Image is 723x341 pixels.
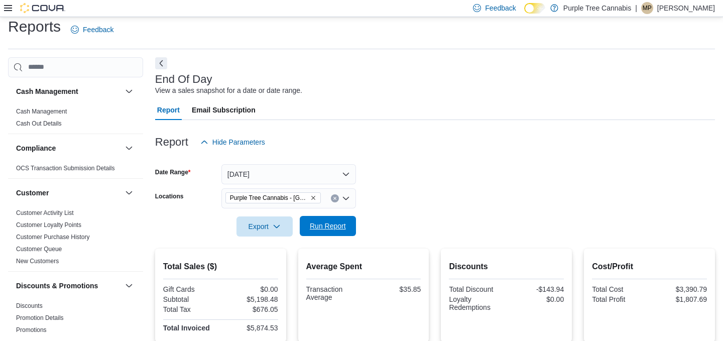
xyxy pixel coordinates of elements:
[123,187,135,199] button: Customer
[16,281,121,291] button: Discounts & Promotions
[641,2,653,14] div: Matt Piotrowicz
[163,324,210,332] strong: Total Invoiced
[306,285,361,301] div: Transaction Average
[509,285,564,293] div: -$143.94
[155,57,167,69] button: Next
[310,221,346,231] span: Run Report
[16,188,121,198] button: Customer
[163,261,278,273] h2: Total Sales ($)
[366,285,421,293] div: $35.85
[643,2,652,14] span: MP
[592,261,707,273] h2: Cost/Profit
[449,285,504,293] div: Total Discount
[310,195,316,201] button: Remove Purple Tree Cannabis - Toronto from selection in this group
[16,246,62,253] a: Customer Queue
[157,100,180,120] span: Report
[8,105,143,134] div: Cash Management
[509,295,564,303] div: $0.00
[16,86,121,96] button: Cash Management
[222,295,278,303] div: $5,198.48
[83,25,113,35] span: Feedback
[449,295,504,311] div: Loyalty Redemptions
[524,3,545,14] input: Dark Mode
[16,120,62,127] a: Cash Out Details
[16,107,67,116] span: Cash Management
[16,326,47,334] span: Promotions
[485,3,516,13] span: Feedback
[563,2,631,14] p: Purple Tree Cannabis
[8,162,143,178] div: Compliance
[16,221,81,229] a: Customer Loyalty Points
[306,261,421,273] h2: Average Spent
[163,305,218,313] div: Total Tax
[67,20,117,40] a: Feedback
[16,233,90,241] span: Customer Purchase History
[155,168,191,176] label: Date Range
[16,143,56,153] h3: Compliance
[155,73,212,85] h3: End Of Day
[230,193,308,203] span: Purple Tree Cannabis - [GEOGRAPHIC_DATA]
[8,300,143,340] div: Discounts & Promotions
[449,261,564,273] h2: Discounts
[16,245,62,253] span: Customer Queue
[155,192,184,200] label: Locations
[123,142,135,154] button: Compliance
[16,302,43,309] a: Discounts
[196,132,269,152] button: Hide Parameters
[163,295,218,303] div: Subtotal
[163,285,218,293] div: Gift Cards
[236,216,293,237] button: Export
[16,165,115,172] a: OCS Transaction Submission Details
[243,216,287,237] span: Export
[222,324,278,332] div: $5,874.53
[16,234,90,241] a: Customer Purchase History
[16,108,67,115] a: Cash Management
[20,3,65,13] img: Cova
[16,258,59,265] a: New Customers
[155,85,302,96] div: View a sales snapshot for a date or date range.
[657,2,715,14] p: [PERSON_NAME]
[16,326,47,333] a: Promotions
[8,17,61,37] h1: Reports
[16,314,64,322] span: Promotion Details
[123,280,135,292] button: Discounts & Promotions
[592,285,647,293] div: Total Cost
[652,285,707,293] div: $3,390.79
[221,164,356,184] button: [DATE]
[652,295,707,303] div: $1,807.69
[300,216,356,236] button: Run Report
[16,221,81,229] span: Customer Loyalty Points
[8,207,143,271] div: Customer
[342,194,350,202] button: Open list of options
[222,305,278,313] div: $676.05
[123,85,135,97] button: Cash Management
[16,164,115,172] span: OCS Transaction Submission Details
[16,188,49,198] h3: Customer
[225,192,321,203] span: Purple Tree Cannabis - Toronto
[592,295,647,303] div: Total Profit
[635,2,637,14] p: |
[155,136,188,148] h3: Report
[16,281,98,291] h3: Discounts & Promotions
[16,143,121,153] button: Compliance
[16,257,59,265] span: New Customers
[16,86,78,96] h3: Cash Management
[212,137,265,147] span: Hide Parameters
[16,209,74,217] span: Customer Activity List
[16,120,62,128] span: Cash Out Details
[331,194,339,202] button: Clear input
[192,100,256,120] span: Email Subscription
[16,314,64,321] a: Promotion Details
[222,285,278,293] div: $0.00
[16,302,43,310] span: Discounts
[16,209,74,216] a: Customer Activity List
